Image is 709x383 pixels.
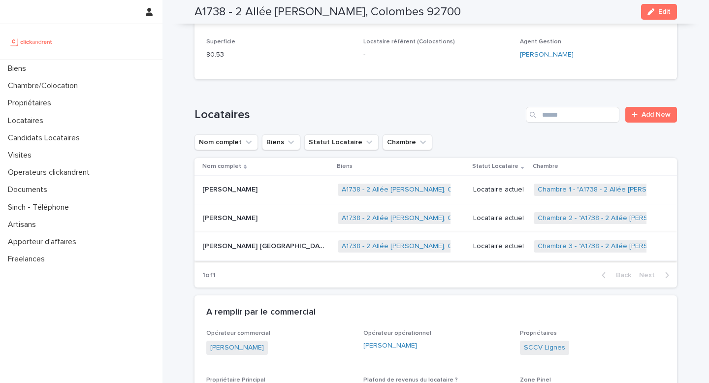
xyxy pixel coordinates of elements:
[4,133,88,143] p: Candidats Locataires
[194,263,224,287] p: 1 of 1
[262,134,300,150] button: Biens
[363,330,431,336] span: Opérateur opérationnel
[202,161,241,172] p: Nom complet
[206,377,265,383] span: Propriétaire Principal
[304,134,379,150] button: Statut Locataire
[520,39,561,45] span: Agent Gestion
[363,39,455,45] span: Locataire référent (Colocations)
[194,232,677,261] tr: [PERSON_NAME] [GEOGRAPHIC_DATA][PERSON_NAME] [GEOGRAPHIC_DATA] A1738 - 2 Allée [PERSON_NAME], Col...
[210,343,264,353] a: [PERSON_NAME]
[206,330,270,336] span: Opérateur commercial
[4,203,77,212] p: Sinch - Téléphone
[8,32,56,52] img: UCB0brd3T0yccxBKYDjQ
[639,272,661,279] span: Next
[520,330,557,336] span: Propriétaires
[194,204,677,232] tr: [PERSON_NAME][PERSON_NAME] A1738 - 2 Allée [PERSON_NAME], Colombes 92700 Locataire actuelChambre ...
[337,161,353,172] p: Biens
[4,220,44,229] p: Artisans
[342,214,503,223] a: A1738 - 2 Allée [PERSON_NAME], Colombes 92700
[342,186,503,194] a: A1738 - 2 Allée [PERSON_NAME], Colombes 92700
[658,8,671,15] span: Edit
[4,237,84,247] p: Apporteur d'affaires
[363,50,509,60] p: -
[383,134,432,150] button: Chambre
[4,168,97,177] p: Operateurs clickandrent
[610,272,631,279] span: Back
[625,107,677,123] a: Add New
[635,271,677,280] button: Next
[4,116,51,126] p: Locataires
[641,4,677,20] button: Edit
[4,81,86,91] p: Chambre/Colocation
[202,184,259,194] p: [PERSON_NAME]
[473,214,526,223] p: Locataire actuel
[594,271,635,280] button: Back
[4,151,39,160] p: Visites
[473,242,526,251] p: Locataire actuel
[642,111,671,118] span: Add New
[194,175,677,204] tr: [PERSON_NAME][PERSON_NAME] A1738 - 2 Allée [PERSON_NAME], Colombes 92700 Locataire actuelChambre ...
[202,212,259,223] p: [PERSON_NAME]
[4,255,53,264] p: Freelances
[206,50,352,60] p: 80.53
[363,341,417,351] a: [PERSON_NAME]
[533,161,558,172] p: Chambre
[194,5,461,19] h2: A1738 - 2 Allée [PERSON_NAME], Colombes 92700
[206,307,316,318] h2: A remplir par le commercial
[520,50,574,60] a: [PERSON_NAME]
[472,161,518,172] p: Statut Locataire
[363,377,458,383] span: Plafond de revenus du locataire ?
[206,39,235,45] span: Superficie
[4,98,59,108] p: Propriétaires
[202,240,327,251] p: [PERSON_NAME] [GEOGRAPHIC_DATA]
[526,107,619,123] input: Search
[194,108,522,122] h1: Locataires
[342,242,503,251] a: A1738 - 2 Allée [PERSON_NAME], Colombes 92700
[4,185,55,194] p: Documents
[473,186,526,194] p: Locataire actuel
[524,343,565,353] a: SCCV Lignes
[194,134,258,150] button: Nom complet
[4,64,34,73] p: Biens
[520,377,551,383] span: Zone Pinel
